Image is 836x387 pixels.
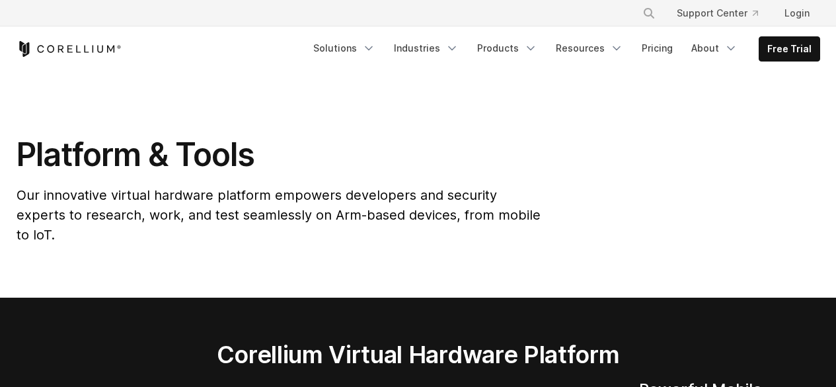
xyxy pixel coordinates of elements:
a: About [683,36,745,60]
a: Login [774,1,820,25]
a: Industries [386,36,467,60]
button: Search [637,1,661,25]
h2: Corellium Virtual Hardware Platform [155,340,681,369]
span: Our innovative virtual hardware platform empowers developers and security experts to research, wo... [17,187,541,243]
a: Support Center [666,1,769,25]
a: Free Trial [759,37,819,61]
a: Solutions [305,36,383,60]
a: Pricing [634,36,681,60]
a: Resources [548,36,631,60]
a: Corellium Home [17,41,122,57]
a: Products [469,36,545,60]
h1: Platform & Tools [17,135,543,175]
iframe: Intercom live chat [791,342,823,374]
div: Navigation Menu [305,36,820,62]
div: Navigation Menu [627,1,820,25]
